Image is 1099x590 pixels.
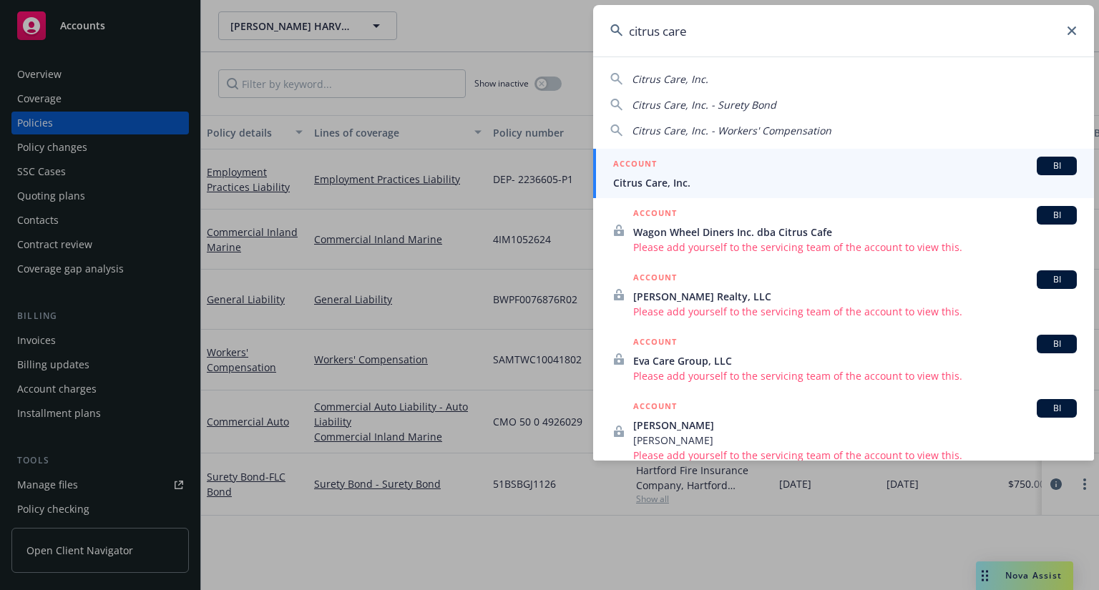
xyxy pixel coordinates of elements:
h5: ACCOUNT [633,399,677,416]
span: Please add yourself to the servicing team of the account to view this. [633,448,1077,463]
h5: ACCOUNT [633,335,677,352]
a: ACCOUNTBI[PERSON_NAME][PERSON_NAME]Please add yourself to the servicing team of the account to vi... [593,391,1094,471]
h5: ACCOUNT [633,206,677,223]
h5: ACCOUNT [633,270,677,287]
span: Please add yourself to the servicing team of the account to view this. [633,368,1077,383]
a: ACCOUNTBIEva Care Group, LLCPlease add yourself to the servicing team of the account to view this. [593,327,1094,391]
span: Please add yourself to the servicing team of the account to view this. [633,304,1077,319]
a: ACCOUNTBIWagon Wheel Diners Inc. dba Citrus CafePlease add yourself to the servicing team of the ... [593,198,1094,262]
span: BI [1042,402,1071,415]
span: [PERSON_NAME] Realty, LLC [633,289,1077,304]
input: Search... [593,5,1094,56]
span: Citrus Care, Inc. - Workers' Compensation [632,124,831,137]
span: Please add yourself to the servicing team of the account to view this. [633,240,1077,255]
span: [PERSON_NAME] [633,418,1077,433]
span: BI [1042,209,1071,222]
span: Citrus Care, Inc. - Surety Bond [632,98,776,112]
span: BI [1042,159,1071,172]
a: ACCOUNTBI[PERSON_NAME] Realty, LLCPlease add yourself to the servicing team of the account to vie... [593,262,1094,327]
span: Eva Care Group, LLC [633,353,1077,368]
span: BI [1042,338,1071,350]
span: BI [1042,273,1071,286]
a: ACCOUNTBICitrus Care, Inc. [593,149,1094,198]
span: [PERSON_NAME] [633,433,1077,448]
span: Citrus Care, Inc. [632,72,708,86]
span: Wagon Wheel Diners Inc. dba Citrus Cafe [633,225,1077,240]
h5: ACCOUNT [613,157,657,174]
span: Citrus Care, Inc. [613,175,1077,190]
